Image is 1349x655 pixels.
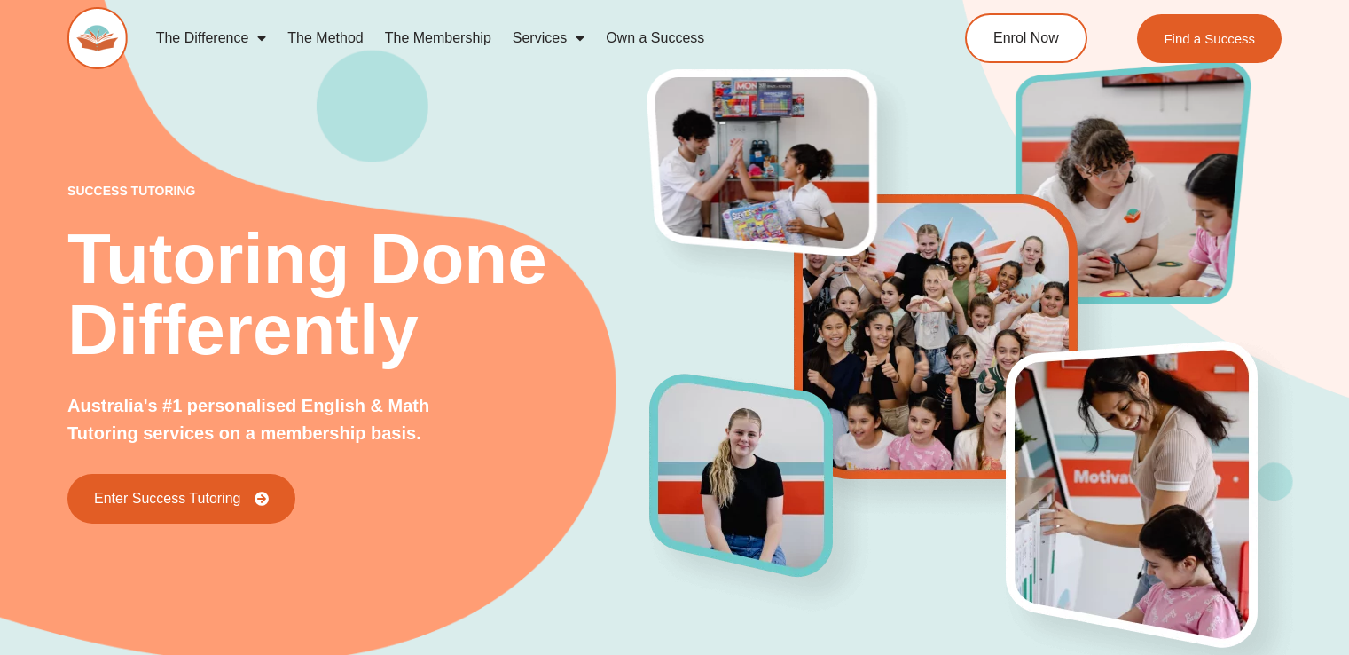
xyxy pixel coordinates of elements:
a: Own a Success [595,18,715,59]
a: The Membership [374,18,502,59]
span: Enrol Now [993,31,1059,45]
a: Enter Success Tutoring [67,474,295,524]
a: Find a Success [1137,14,1282,63]
nav: Menu [145,18,896,59]
p: success tutoring [67,185,650,197]
span: Find a Success [1164,32,1255,45]
a: The Difference [145,18,278,59]
span: Enter Success Tutoring [94,492,240,506]
h2: Tutoring Done Differently [67,224,650,366]
a: Services [502,18,595,59]
p: Australia's #1 personalised English & Math Tutoring services on a membership basis. [67,392,493,447]
a: The Method [277,18,373,59]
a: Enrol Now [965,13,1087,63]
